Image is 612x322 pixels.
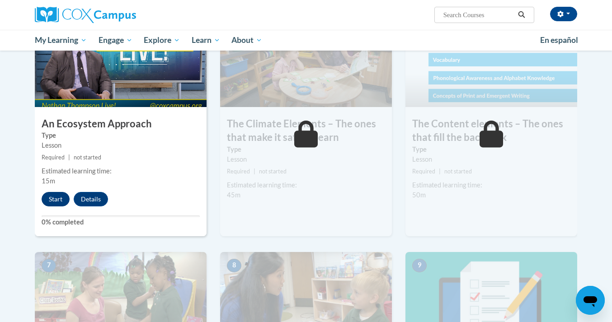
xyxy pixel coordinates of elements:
[42,166,200,176] div: Estimated learning time:
[74,154,101,161] span: not started
[42,140,200,150] div: Lesson
[443,9,515,20] input: Search Courses
[35,7,207,23] a: Cox Campus
[35,17,207,107] img: Course Image
[29,30,93,51] a: My Learning
[227,154,385,164] div: Lesson
[68,154,70,161] span: |
[540,35,578,45] span: En español
[412,259,427,272] span: 9
[412,168,435,175] span: Required
[439,168,441,175] span: |
[35,7,136,23] img: Cox Campus
[42,259,56,272] span: 7
[227,191,240,199] span: 45m
[412,180,570,190] div: Estimated learning time:
[186,30,226,51] a: Learn
[220,117,392,145] h3: The Climate Elements – The ones that make it safe to learn
[99,35,132,46] span: Engage
[227,180,385,190] div: Estimated learning time:
[35,35,87,46] span: My Learning
[74,192,108,206] button: Details
[231,35,262,46] span: About
[405,17,577,107] img: Course Image
[534,31,584,50] a: En español
[412,145,570,154] label: Type
[21,30,591,51] div: Main menu
[259,168,287,175] span: not started
[576,286,605,315] iframe: Button to launch messaging window
[444,168,472,175] span: not started
[227,168,250,175] span: Required
[42,131,200,140] label: Type
[93,30,138,51] a: Engage
[254,168,255,175] span: |
[412,191,426,199] span: 50m
[226,30,268,51] a: About
[42,217,200,227] label: 0% completed
[144,35,180,46] span: Explore
[550,7,577,21] button: Account Settings
[42,154,65,161] span: Required
[138,30,186,51] a: Explore
[405,117,577,145] h3: The Content elements – The ones that fill the backpack
[412,154,570,164] div: Lesson
[42,192,70,206] button: Start
[35,117,207,131] h3: An Ecosystem Approach
[42,177,55,185] span: 15m
[227,259,241,272] span: 8
[192,35,220,46] span: Learn
[515,9,528,20] button: Search
[227,145,385,154] label: Type
[220,17,392,107] img: Course Image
